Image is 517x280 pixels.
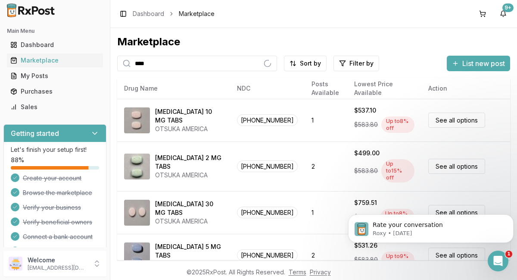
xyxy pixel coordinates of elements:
p: Let's finish your setup first! [11,145,99,154]
a: Marketplace [7,53,103,68]
a: My Posts [7,68,103,84]
img: Abilify 10 MG TABS [124,107,150,133]
button: My Posts [3,69,106,83]
div: OTSUKA AMERICA [155,125,223,133]
span: $583.80 [354,167,378,175]
div: 9+ [502,3,514,12]
div: My Posts [10,72,100,80]
div: OTSUKA AMERICA [155,260,223,268]
div: Dashboard [10,41,100,49]
img: Abilify 30 MG TABS [124,200,150,226]
button: Sort by [284,56,327,71]
th: Posts Available [305,78,348,99]
div: $499.00 [354,149,380,157]
a: Terms [289,268,306,276]
span: 1 [505,251,512,258]
th: Action [421,78,510,99]
span: Verify beneficial owners [23,218,92,227]
h2: Main Menu [7,28,103,35]
span: Verify your business [23,203,81,212]
h3: Getting started [11,128,59,138]
a: Privacy [310,268,331,276]
button: List new post [447,56,510,71]
button: Dashboard [3,38,106,52]
div: [MEDICAL_DATA] 5 MG TABS [155,242,223,260]
td: 1 [305,99,348,142]
span: Filter by [349,59,374,68]
div: Up to 15 % off [381,159,414,182]
span: Marketplace [179,9,215,18]
a: List new post [447,60,510,69]
th: NDC [230,78,305,99]
div: OTSUKA AMERICA [155,171,223,179]
span: List new post [462,58,505,69]
div: Up to 8 % off [381,116,414,133]
a: Dashboard [133,9,164,18]
td: 2 [305,142,348,191]
button: Marketplace [3,53,106,67]
td: 1 [305,191,348,234]
a: See all options [428,113,485,128]
th: Lowest Price Available [347,78,421,99]
span: $583.80 [354,120,378,129]
div: Marketplace [10,56,100,65]
span: $583.80 [354,255,378,264]
span: Sort by [300,59,321,68]
td: 2 [305,234,348,277]
p: Welcome [28,256,87,264]
span: Browse the marketplace [23,189,92,197]
button: Sales [3,100,106,114]
button: 9+ [496,7,510,21]
div: $537.10 [354,106,376,115]
nav: breadcrumb [133,9,215,18]
img: RxPost Logo [3,3,59,17]
span: [PHONE_NUMBER] [237,249,298,261]
a: Purchases [7,84,103,99]
div: Purchases [10,87,100,96]
div: Sales [10,103,100,111]
img: Abilify 5 MG TABS [124,242,150,268]
span: 88 % [11,156,24,164]
span: Connect a bank account [23,233,93,241]
th: Drug Name [117,78,230,99]
span: Create your account [23,174,81,182]
div: [MEDICAL_DATA] 2 MG TABS [155,154,223,171]
img: User avatar [9,257,22,271]
a: Sales [7,99,103,115]
button: Purchases [3,85,106,98]
a: See all options [428,159,485,174]
div: OTSUKA AMERICA [155,217,223,226]
button: Filter by [333,56,379,71]
iframe: Intercom notifications message [345,196,517,257]
div: [MEDICAL_DATA] 10 MG TABS [155,107,223,125]
span: [PHONE_NUMBER] [237,160,298,172]
img: Abilify 2 MG TABS [124,154,150,179]
div: Marketplace [117,35,510,49]
a: Dashboard [7,37,103,53]
span: [PHONE_NUMBER] [237,207,298,218]
span: [PHONE_NUMBER] [237,114,298,126]
div: [MEDICAL_DATA] 30 MG TABS [155,200,223,217]
iframe: Intercom live chat [488,251,508,271]
p: [EMAIL_ADDRESS][DOMAIN_NAME] [28,264,87,271]
div: Up to 9 % off [381,252,414,268]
